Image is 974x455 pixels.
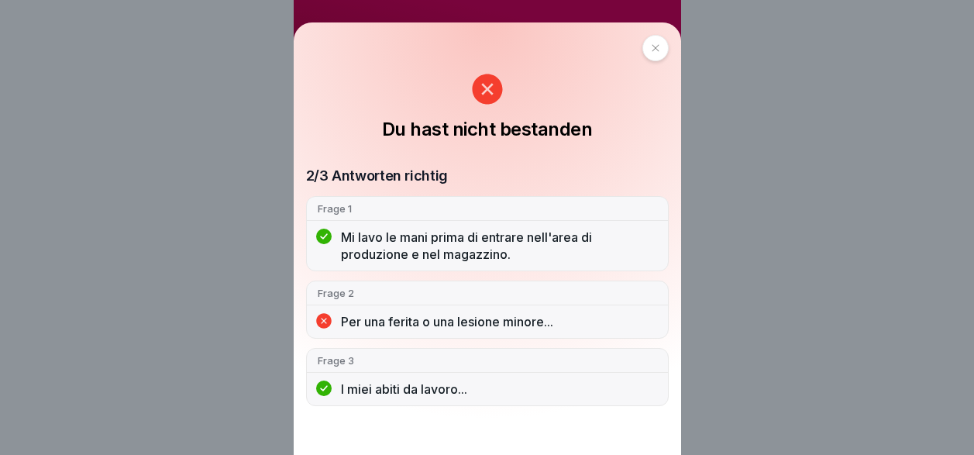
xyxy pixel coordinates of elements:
[341,229,657,263] p: Mi lavo le mani prima di entrare nell'area di produzione e nel magazzino.
[318,353,657,367] p: Frage 3
[341,381,657,398] p: I miei abiti da lavoro...
[306,167,448,185] p: 2/3 Antworten richtig
[318,286,657,300] p: Frage 2
[318,202,657,215] p: Frage 1
[382,117,593,142] h1: Du hast nicht bestanden
[341,313,657,330] p: Per una ferita o una lesione minore...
